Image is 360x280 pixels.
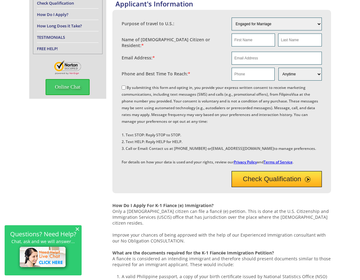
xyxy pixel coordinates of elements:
[46,79,90,95] span: Online Chat
[122,86,126,90] input: By submitting this form and opting in, you provide your express written consent to receive market...
[232,34,275,46] input: First Name
[112,202,214,208] strong: How Do I Apply For K-1 Fiance (e) Immigration?
[8,231,79,237] h2: Questions? Need Help?
[264,159,293,165] a: Terms of Service
[75,226,79,231] span: ×
[37,0,74,6] a: Check Qualification
[112,232,331,244] p: Improve your chances of being approved with the help of our Experienced Immigration consultant wi...
[112,250,331,267] p: A fiancée is considered an intending immigrant and therefore should present documents similar to ...
[122,21,174,26] label: Purpose of travel to U.S.:
[8,239,79,244] p: Chat, ask and we will answer...
[112,202,331,226] p: Only a [DEMOGRAPHIC_DATA] citizen can file a fiancé (e) petition. This is done at the U.S. Citize...
[37,46,58,51] a: FREE HELP!
[232,52,322,65] input: Email Address
[122,71,190,77] label: Phone and Best Time To Reach:
[278,34,322,46] input: Last Name
[232,68,275,81] input: Phone
[37,12,68,17] a: How Do I Apply?
[278,68,322,81] select: Phone and Best Reach Time are required.
[37,34,65,40] a: TESTIMONIALS
[17,244,70,271] img: live-chat-icon.png
[122,55,155,61] label: Email Address:
[37,23,82,29] a: How Long Does it Take?
[122,85,318,165] label: By submitting this form and opting in, you provide your express written consent to receive market...
[122,37,226,48] label: Name of [DEMOGRAPHIC_DATA] Citizen or Resident:
[112,250,274,256] strong: What are the documents required for the K-1 Fiancée Immigration Petition?
[232,171,322,187] button: Check Qualification
[234,159,257,165] a: Privacy Policy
